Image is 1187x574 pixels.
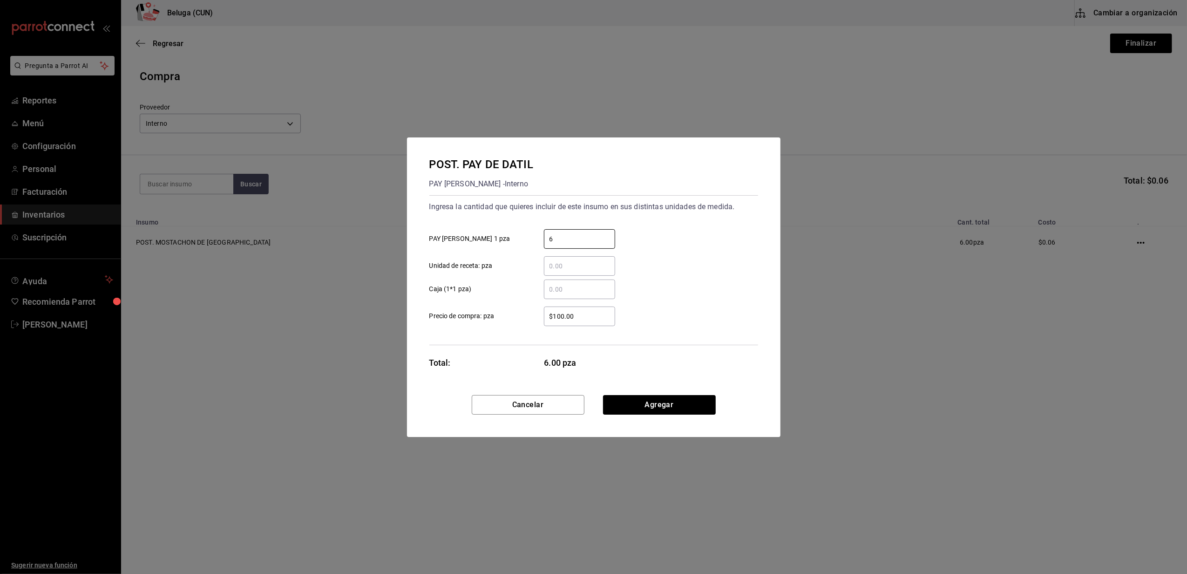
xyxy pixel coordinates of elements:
input: Caja (1*1 pza) [544,284,615,295]
div: Total: [429,356,451,369]
div: PAY [PERSON_NAME] - Interno [429,177,533,191]
span: Caja (1*1 pza) [429,284,472,294]
input: Precio de compra: pza [544,311,615,322]
input: Unidad de receta: pza [544,260,615,272]
button: Cancelar [472,395,584,415]
div: POST. PAY DE DATIL [429,156,533,173]
span: Unidad de receta: pza [429,261,493,271]
div: Ingresa la cantidad que quieres incluir de este insumo en sus distintas unidades de medida. [429,199,758,214]
span: PAY [PERSON_NAME] 1 pza [429,234,510,244]
span: Precio de compra: pza [429,311,495,321]
button: Agregar [603,395,716,415]
span: 6.00 pza [544,356,616,369]
input: PAY [PERSON_NAME] 1 pza [544,233,615,245]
